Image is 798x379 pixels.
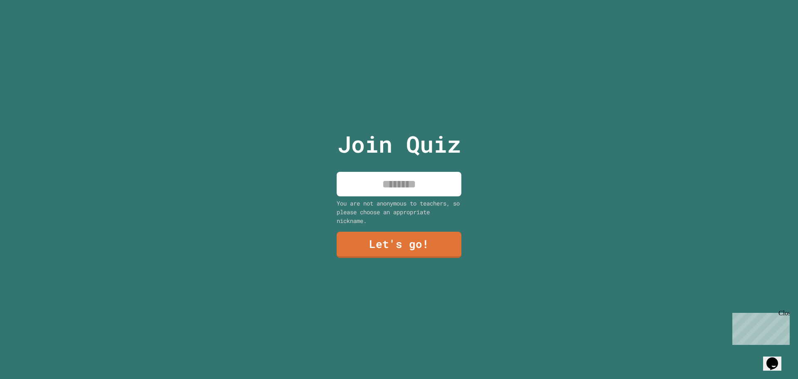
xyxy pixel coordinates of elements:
[763,346,790,371] iframe: chat widget
[337,232,461,258] a: Let's go!
[337,199,461,225] div: You are not anonymous to teachers, so please choose an appropriate nickname.
[3,3,57,53] div: Chat with us now!Close
[729,310,790,345] iframe: chat widget
[337,127,461,161] p: Join Quiz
